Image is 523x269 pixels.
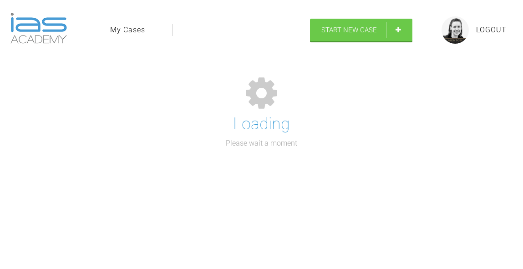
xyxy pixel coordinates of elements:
[321,26,377,34] span: Start New Case
[233,111,290,137] h1: Loading
[10,13,67,44] img: logo-light.3e3ef733.png
[310,19,412,41] a: Start New Case
[476,24,507,36] a: Logout
[442,16,469,44] img: profile.png
[110,24,145,36] a: My Cases
[226,137,297,149] p: Please wait a moment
